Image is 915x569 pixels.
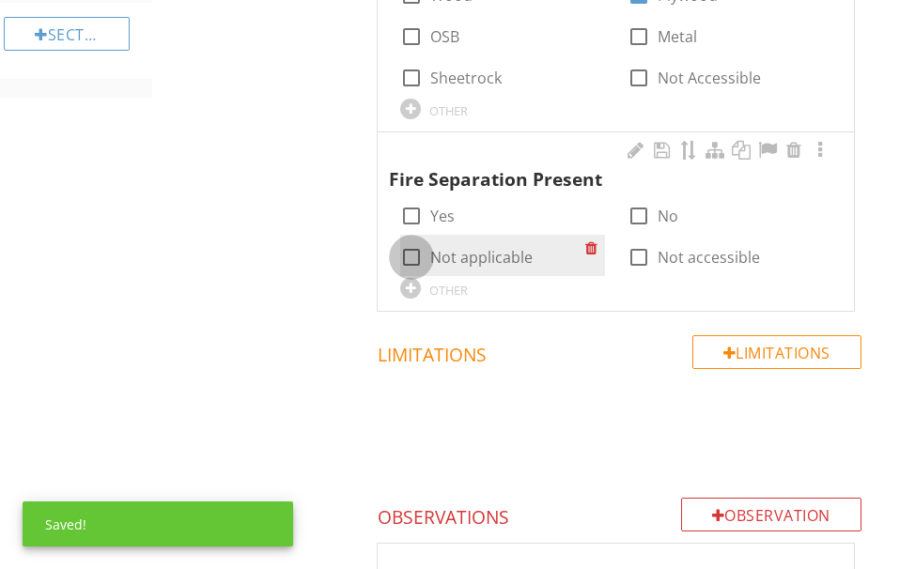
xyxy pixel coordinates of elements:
[389,140,820,194] div: Fire Separation Present
[23,501,293,546] div: Saved!
[378,335,861,367] h4: Limitations
[430,27,459,46] label: OSB
[378,498,861,530] h4: Observations
[692,335,861,369] div: Limitations
[658,27,697,46] label: Metal
[429,103,468,118] div: OTHER
[681,498,861,531] div: Observation
[4,17,130,51] div: Section
[430,207,455,225] label: Yes
[658,69,761,87] label: Not Accessible
[658,248,760,267] label: Not accessible
[430,69,502,87] label: Sheetrock
[429,283,468,298] div: OTHER
[430,248,533,267] label: Not applicable
[658,207,678,225] label: No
